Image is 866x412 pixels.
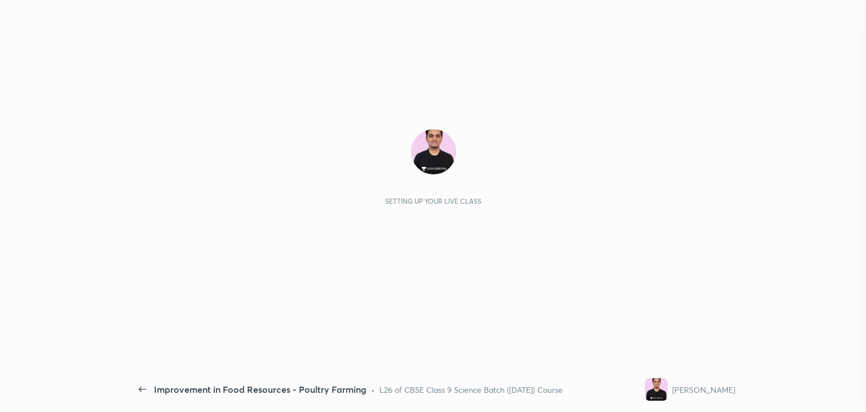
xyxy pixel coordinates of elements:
div: L26 of CBSE Class 9 Science Batch ([DATE]) Course [379,384,563,396]
img: 3f984c270fec4109a57ddb5a4f02100d.jpg [411,129,456,174]
div: Improvement in Food Resources - Poultry Farming [154,383,366,396]
img: 3f984c270fec4109a57ddb5a4f02100d.jpg [645,378,668,401]
div: Setting up your live class [385,197,481,205]
div: • [371,384,375,396]
div: [PERSON_NAME] [672,384,735,396]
